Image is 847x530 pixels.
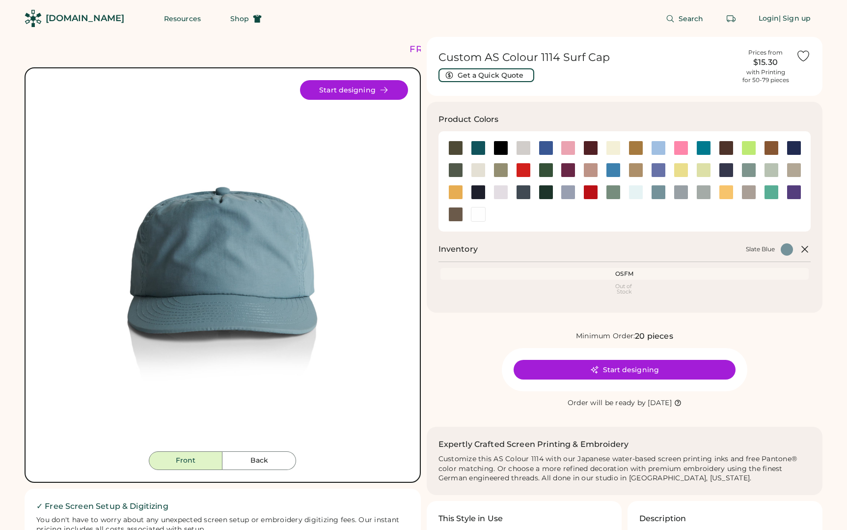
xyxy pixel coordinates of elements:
[779,14,811,24] div: | Sign up
[438,243,478,255] h2: Inventory
[25,10,42,27] img: Rendered Logo - Screens
[438,439,629,450] h2: Expertly Crafted Screen Printing & Embroidery
[442,270,807,278] div: OSFM
[742,68,789,84] div: with Printing for 50-79 pieces
[741,57,790,68] div: $15.30
[568,398,646,408] div: Order will be ready by
[635,330,673,342] div: 20 pieces
[438,454,811,484] div: Customize this AS Colour 1114 with our Japanese water-based screen printing inks and free Pantone...
[230,15,249,22] span: Shop
[219,9,273,29] button: Shop
[438,51,736,64] h1: Custom AS Colour 1114 Surf Cap
[679,15,704,22] span: Search
[37,80,408,451] img: 1114 - Slate Blue Front Image
[438,513,503,525] h3: This Style in Use
[748,49,783,57] div: Prices from
[37,80,408,451] div: 1114 Style Image
[152,9,213,29] button: Resources
[800,486,843,528] iframe: Front Chat
[300,80,408,100] button: Start designing
[46,12,124,25] div: [DOMAIN_NAME]
[36,501,409,512] h2: ✓ Free Screen Setup & Digitizing
[442,284,807,294] div: Out of Stock
[721,9,741,29] button: Retrieve an order
[648,398,672,408] div: [DATE]
[639,513,686,525] h3: Description
[222,451,296,470] button: Back
[759,14,779,24] div: Login
[654,9,715,29] button: Search
[149,451,222,470] button: Front
[576,331,635,341] div: Minimum Order:
[438,114,499,125] h3: Product Colors
[746,245,775,253] div: Slate Blue
[438,68,534,82] button: Get a Quick Quote
[514,360,736,380] button: Start designing
[410,43,494,56] div: FREE SHIPPING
